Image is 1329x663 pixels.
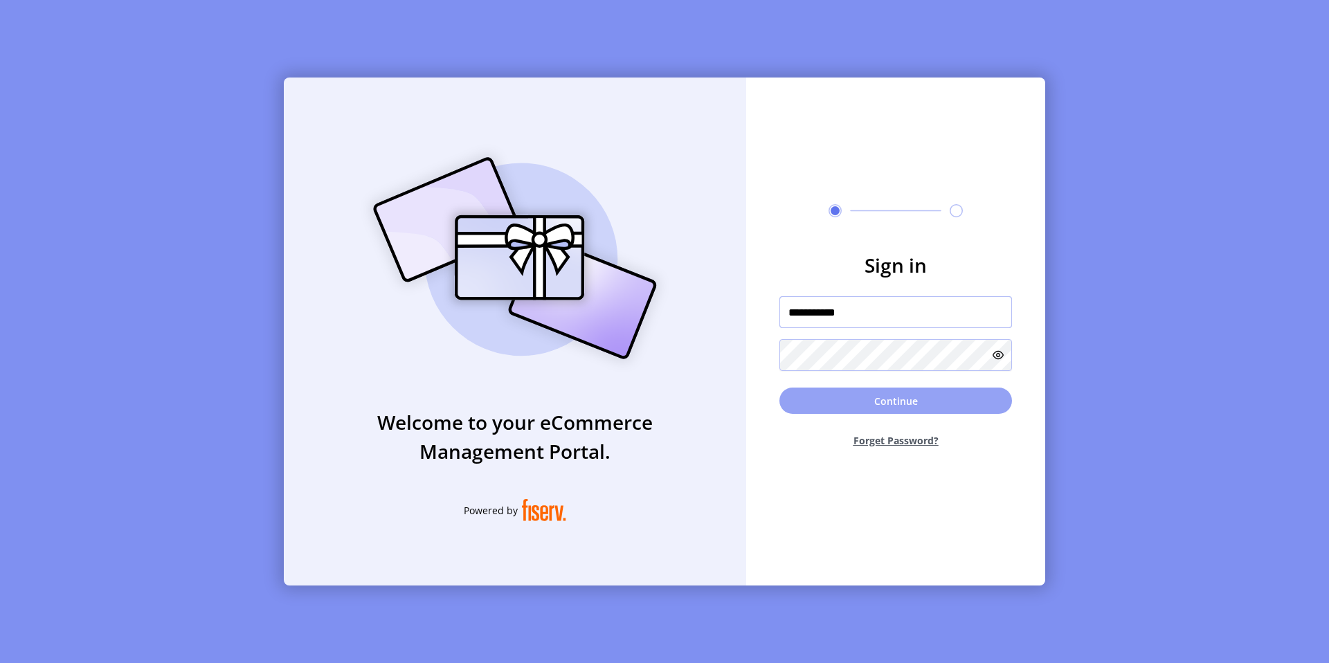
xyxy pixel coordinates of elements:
h3: Welcome to your eCommerce Management Portal. [284,408,746,466]
button: Forget Password? [779,422,1012,459]
button: Continue [779,388,1012,414]
img: card_Illustration.svg [352,142,678,374]
h3: Sign in [779,251,1012,280]
span: Powered by [464,503,518,518]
